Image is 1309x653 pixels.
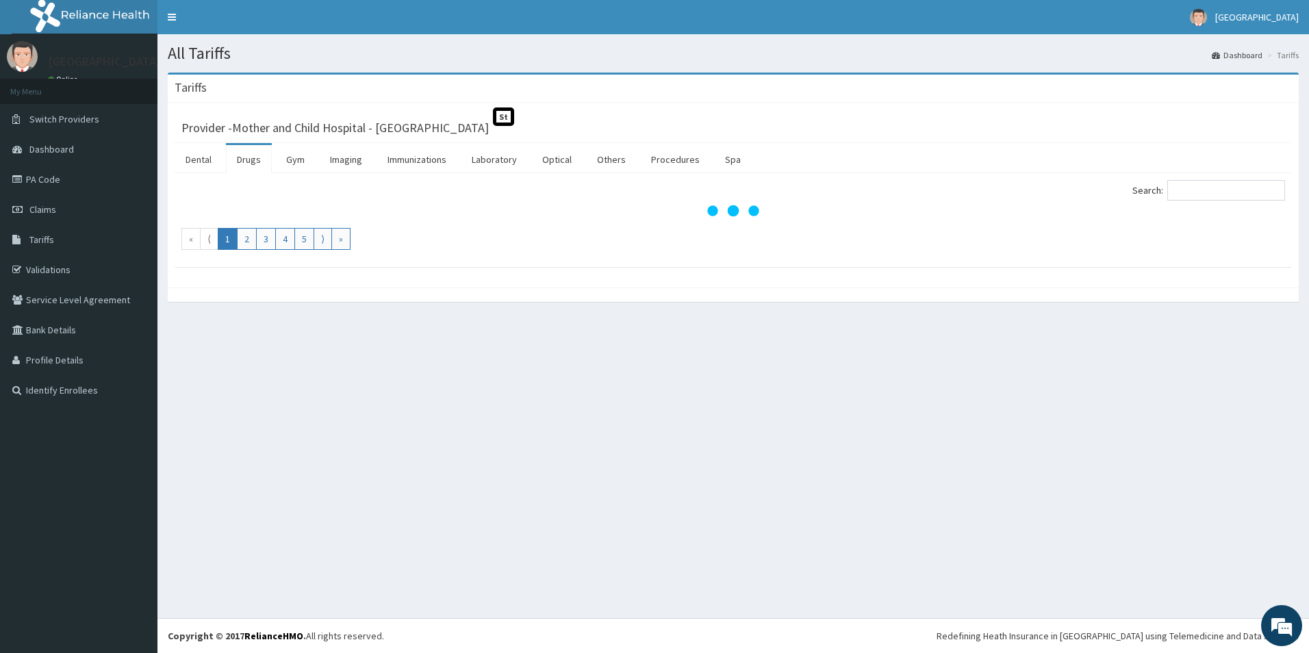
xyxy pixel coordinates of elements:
a: Go to page number 2 [237,228,257,250]
a: Optical [531,145,583,174]
textarea: Type your message and hit 'Enter' [7,374,261,422]
a: Imaging [319,145,373,174]
p: [GEOGRAPHIC_DATA] [48,55,161,68]
img: User Image [1190,9,1207,26]
span: We're online! [79,172,189,311]
h1: All Tariffs [168,44,1299,62]
div: Minimize live chat window [225,7,257,40]
span: St [493,107,514,126]
a: Gym [275,145,316,174]
a: Online [48,75,81,84]
a: Go to page number 5 [294,228,314,250]
a: RelianceHMO [244,630,303,642]
strong: Copyright © 2017 . [168,630,306,642]
footer: All rights reserved. [157,618,1309,653]
a: Laboratory [461,145,528,174]
h3: Provider - Mother and Child Hospital - [GEOGRAPHIC_DATA] [181,122,489,134]
a: Dashboard [1212,49,1262,61]
li: Tariffs [1264,49,1299,61]
span: [GEOGRAPHIC_DATA] [1215,11,1299,23]
h3: Tariffs [175,81,207,94]
a: Go to previous page [200,228,218,250]
a: Go to page number 1 [218,228,238,250]
span: Claims [29,203,56,216]
a: Immunizations [377,145,457,174]
a: Go to page number 4 [275,228,295,250]
span: Tariffs [29,233,54,246]
div: Redefining Heath Insurance in [GEOGRAPHIC_DATA] using Telemedicine and Data Science! [937,629,1299,643]
a: Others [586,145,637,174]
div: Chat with us now [71,77,230,94]
span: Switch Providers [29,113,99,125]
img: User Image [7,41,38,72]
a: Drugs [226,145,272,174]
label: Search: [1132,180,1285,201]
a: Procedures [640,145,711,174]
a: Go to last page [331,228,351,250]
img: d_794563401_company_1708531726252_794563401 [25,68,55,103]
a: Go to first page [181,228,201,250]
svg: audio-loading [706,183,761,238]
a: Go to next page [314,228,332,250]
a: Dental [175,145,223,174]
a: Spa [714,145,752,174]
a: Go to page number 3 [256,228,276,250]
span: Dashboard [29,143,74,155]
input: Search: [1167,180,1285,201]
